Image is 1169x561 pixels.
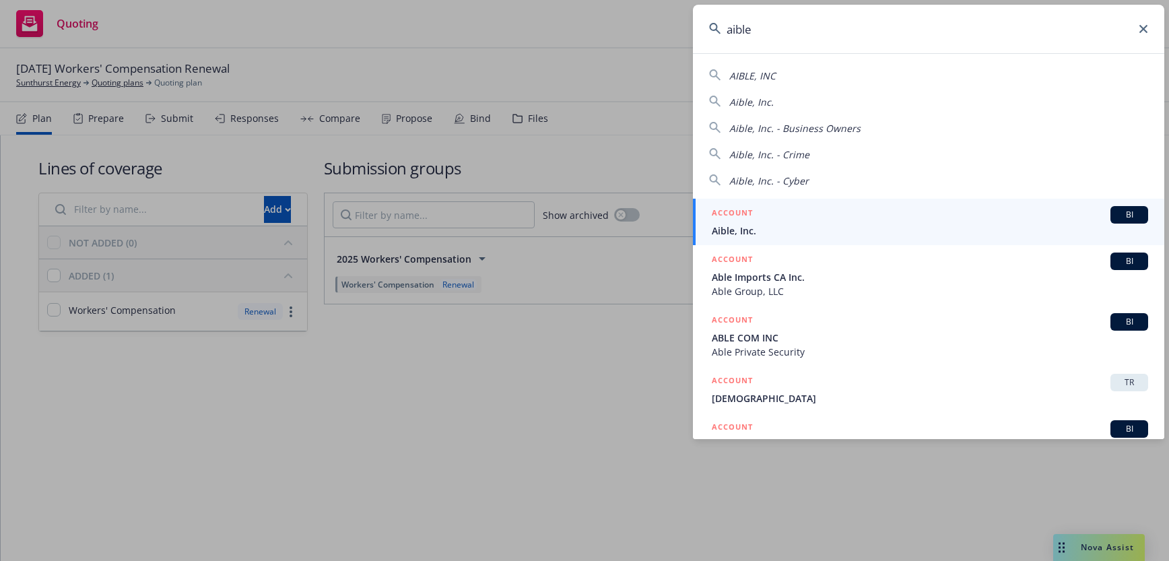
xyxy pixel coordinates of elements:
input: Search... [693,5,1164,53]
span: BI [1116,255,1143,267]
span: BI [1116,423,1143,435]
span: Able Fence Company [712,438,1148,452]
span: Aible, Inc. [712,224,1148,238]
a: ACCOUNTBIAble Fence Company [693,413,1164,459]
span: Able Private Security [712,345,1148,359]
a: ACCOUNTBIAible, Inc. [693,199,1164,245]
h5: ACCOUNT [712,253,753,269]
h5: ACCOUNT [712,374,753,390]
span: Aible, Inc. - Crime [729,148,809,161]
span: BI [1116,209,1143,221]
span: [DEMOGRAPHIC_DATA] [712,391,1148,405]
h5: ACCOUNT [712,313,753,329]
span: ABLE COM INC [712,331,1148,345]
span: AIBLE, INC [729,69,776,82]
span: Aible, Inc. - Business Owners [729,122,861,135]
span: Able Group, LLC [712,284,1148,298]
a: ACCOUNTBIAble Imports CA Inc.Able Group, LLC [693,245,1164,306]
span: TR [1116,376,1143,389]
a: ACCOUNTTR[DEMOGRAPHIC_DATA] [693,366,1164,413]
span: Able Imports CA Inc. [712,270,1148,284]
h5: ACCOUNT [712,206,753,222]
a: ACCOUNTBIABLE COM INCAble Private Security [693,306,1164,366]
h5: ACCOUNT [712,420,753,436]
span: Aible, Inc. [729,96,774,108]
span: BI [1116,316,1143,328]
span: Aible, Inc. - Cyber [729,174,809,187]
